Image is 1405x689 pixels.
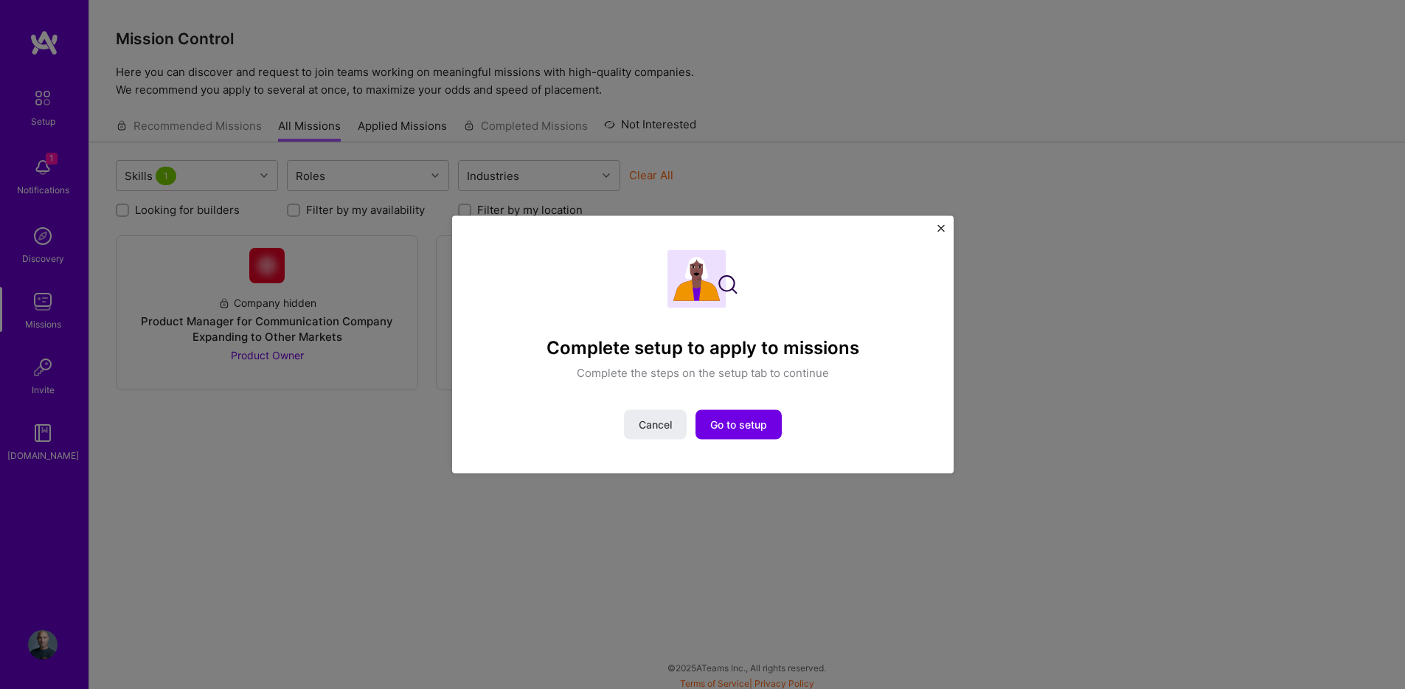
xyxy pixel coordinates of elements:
span: Go to setup [710,417,767,432]
button: Cancel [624,409,687,439]
h4: Complete setup to apply to missions [547,338,859,359]
button: Go to setup [695,409,782,439]
button: Close [937,225,945,240]
p: Complete the steps on the setup tab to continue [577,364,829,380]
img: Complete setup illustration [667,250,738,308]
span: Cancel [639,417,672,432]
